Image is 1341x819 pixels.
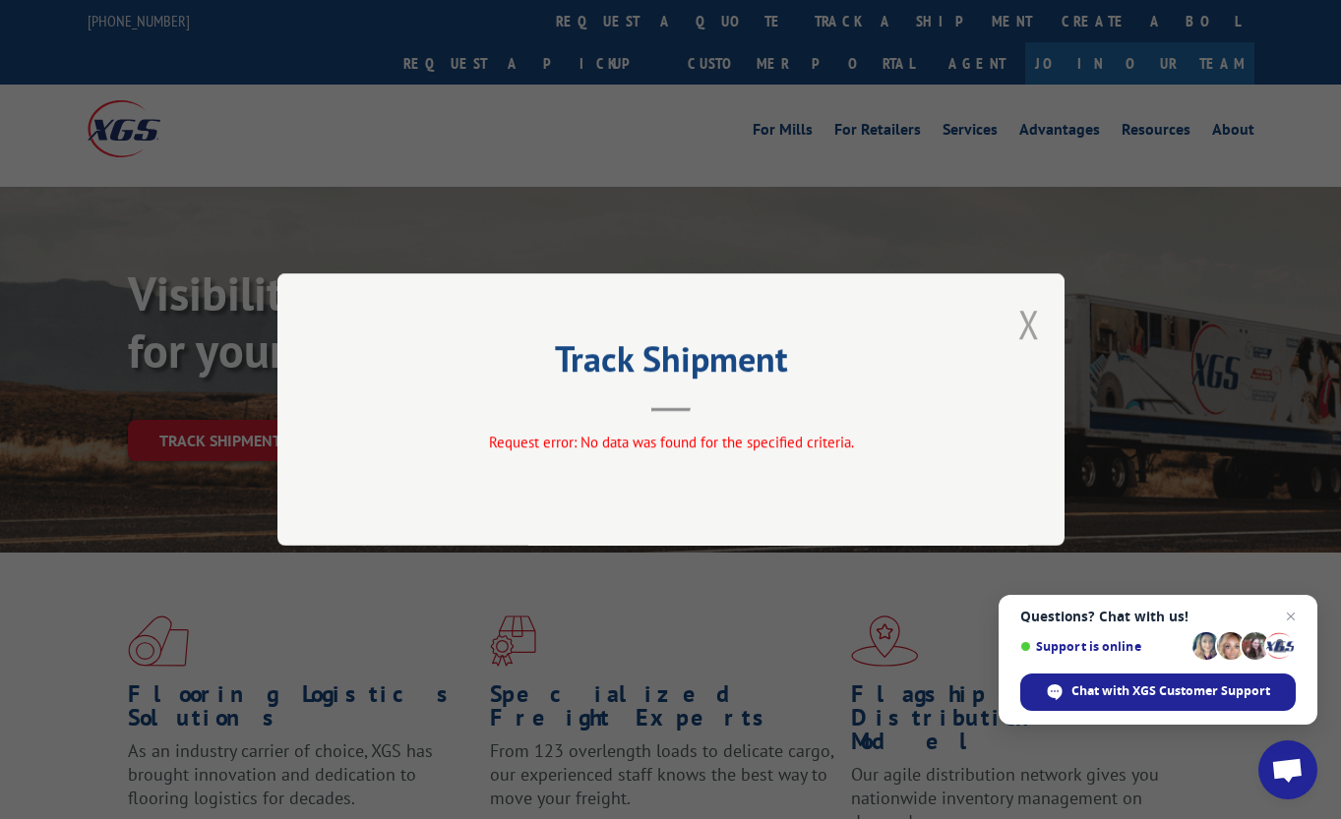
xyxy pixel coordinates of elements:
[1020,639,1186,654] span: Support is online
[1020,673,1296,711] div: Chat with XGS Customer Support
[488,433,853,451] span: Request error: No data was found for the specified criteria.
[376,345,966,382] h2: Track Shipment
[1020,609,1296,624] span: Questions? Chat with us!
[1258,740,1317,799] div: Open chat
[1018,298,1040,350] button: Close modal
[1071,682,1270,700] span: Chat with XGS Customer Support
[1279,605,1303,628] span: Close chat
